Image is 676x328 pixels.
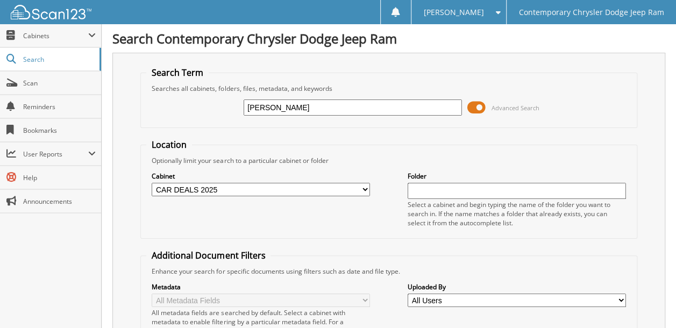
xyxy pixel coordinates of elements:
div: Optionally limit your search to a particular cabinet or folder [146,156,631,165]
span: Bookmarks [23,126,96,135]
label: Uploaded By [408,282,626,291]
label: Cabinet [152,172,370,181]
span: Scan [23,79,96,88]
legend: Location [146,139,192,151]
span: Announcements [23,197,96,206]
span: Contemporary Chrysler Dodge Jeep Ram [518,9,664,16]
legend: Search Term [146,67,209,79]
h1: Search Contemporary Chrysler Dodge Jeep Ram [112,30,665,47]
div: Searches all cabinets, folders, files, metadata, and keywords [146,84,631,93]
iframe: Chat Widget [622,276,676,328]
div: Enhance your search for specific documents using filters such as date and file type. [146,267,631,276]
span: Advanced Search [492,104,539,112]
span: Help [23,173,96,182]
label: Folder [408,172,626,181]
label: Metadata [152,282,370,291]
span: User Reports [23,149,88,159]
div: Select a cabinet and begin typing the name of the folder you want to search in. If the name match... [408,200,626,227]
legend: Additional Document Filters [146,249,271,261]
span: Search [23,55,94,64]
span: Reminders [23,102,96,111]
span: [PERSON_NAME] [423,9,483,16]
img: scan123-logo-white.svg [11,5,91,19]
span: Cabinets [23,31,88,40]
